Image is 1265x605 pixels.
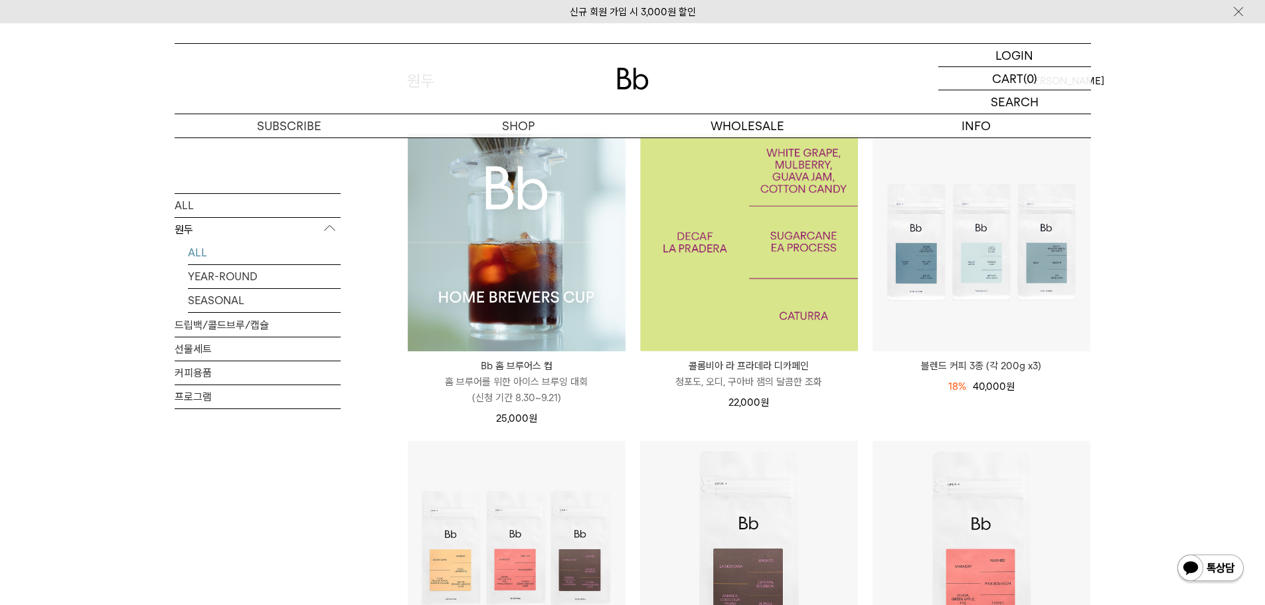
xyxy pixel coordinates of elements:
p: 콜롬비아 라 프라데라 디카페인 [640,358,858,374]
a: 프로그램 [175,385,341,408]
span: 원 [529,412,537,424]
a: CART (0) [938,67,1091,90]
a: Bb 홈 브루어스 컵 홈 브루어를 위한 아이스 브루잉 대회(신청 기간 8.30~9.21) [408,358,626,406]
a: LOGIN [938,44,1091,67]
p: 원두 [175,217,341,241]
p: WHOLESALE [633,114,862,137]
p: (0) [1023,67,1037,90]
p: SEARCH [991,90,1039,114]
a: 선물세트 [175,337,341,360]
a: 블렌드 커피 3종 (각 200g x3) [873,358,1090,374]
img: 로고 [617,68,649,90]
a: 커피용품 [175,361,341,384]
p: Bb 홈 브루어스 컵 [408,358,626,374]
a: ALL [175,193,341,216]
span: 22,000 [728,396,769,408]
img: 블렌드 커피 3종 (각 200g x3) [873,133,1090,351]
a: SHOP [404,114,633,137]
span: 원 [760,396,769,408]
img: 1000001187_add2_054.jpg [640,133,858,351]
img: 카카오톡 채널 1:1 채팅 버튼 [1176,553,1245,585]
p: 홈 브루어를 위한 아이스 브루잉 대회 (신청 기간 8.30~9.21) [408,374,626,406]
a: 콜롬비아 라 프라데라 디카페인 청포도, 오디, 구아바 잼의 달콤한 조화 [640,358,858,390]
a: YEAR-ROUND [188,264,341,288]
a: 콜롬비아 라 프라데라 디카페인 [640,133,858,351]
a: SUBSCRIBE [175,114,404,137]
p: CART [992,67,1023,90]
p: LOGIN [995,44,1033,66]
a: 드립백/콜드브루/캡슐 [175,313,341,336]
span: 40,000 [973,381,1015,392]
a: SEASONAL [188,288,341,311]
span: 25,000 [496,412,537,424]
a: 신규 회원 가입 시 3,000원 할인 [570,6,696,18]
span: 원 [1006,381,1015,392]
a: ALL [188,240,341,264]
p: 청포도, 오디, 구아바 잼의 달콤한 조화 [640,374,858,390]
img: Bb 홈 브루어스 컵 [408,133,626,351]
div: 18% [948,379,966,394]
p: INFO [862,114,1091,137]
